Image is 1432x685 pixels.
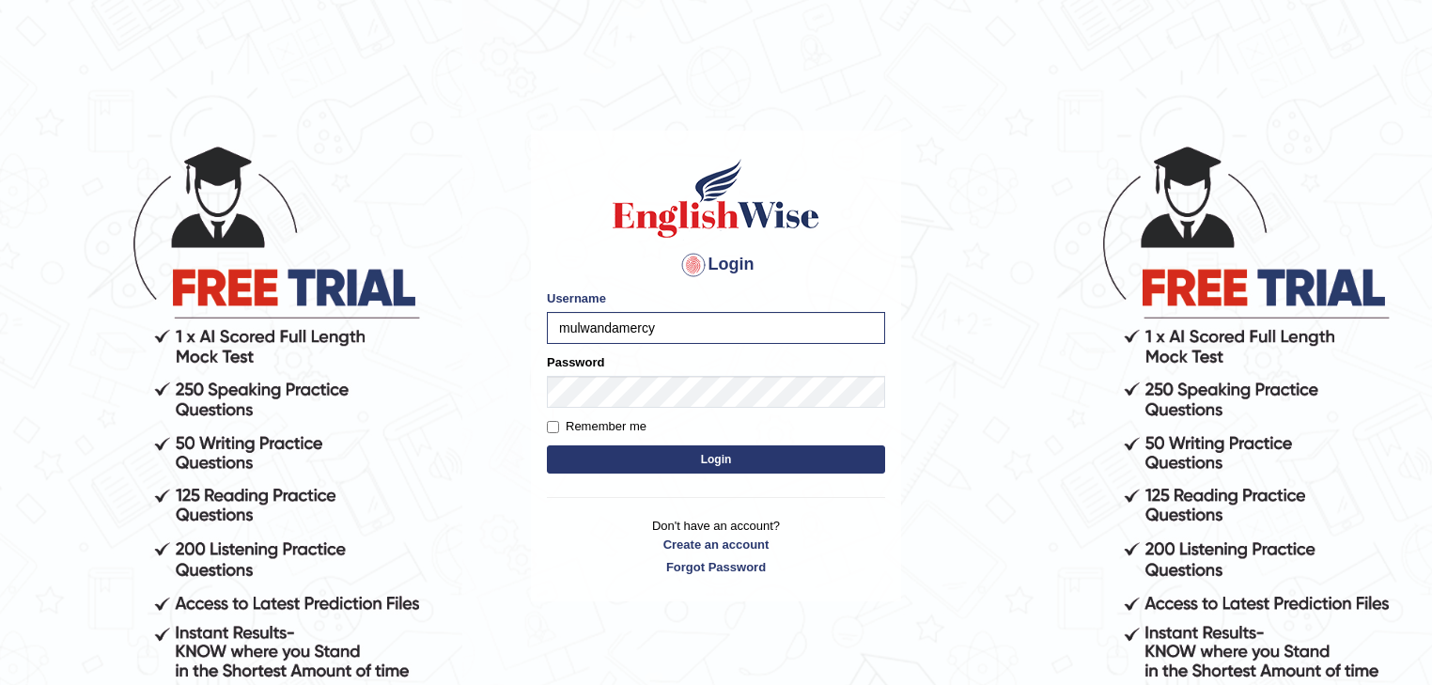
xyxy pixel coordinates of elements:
label: Password [547,353,604,371]
button: Login [547,445,885,474]
a: Forgot Password [547,558,885,576]
input: Remember me [547,421,559,433]
a: Create an account [547,536,885,553]
img: Logo of English Wise sign in for intelligent practice with AI [609,156,823,241]
h4: Login [547,250,885,280]
label: Username [547,289,606,307]
label: Remember me [547,417,646,436]
p: Don't have an account? [547,517,885,575]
